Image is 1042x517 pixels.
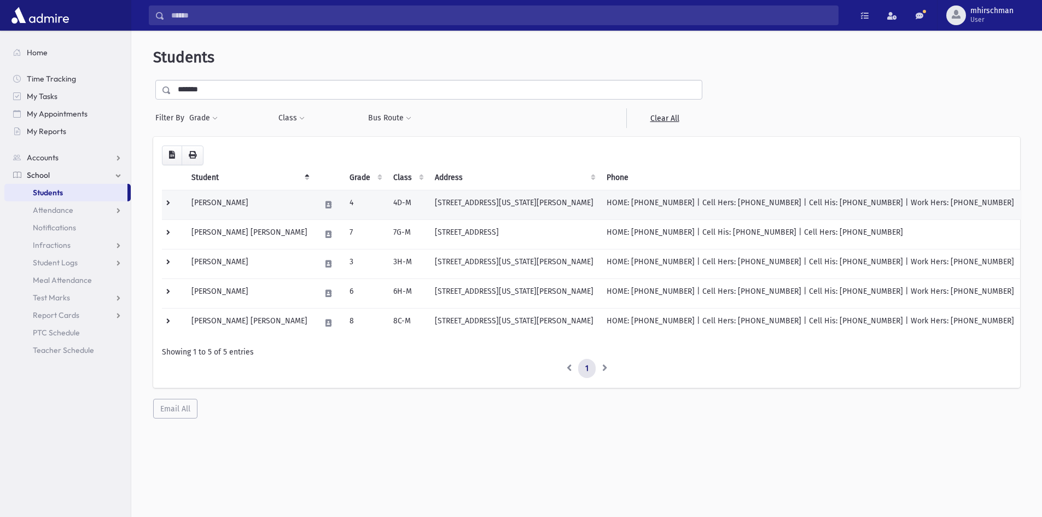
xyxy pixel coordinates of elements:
[33,258,78,268] span: Student Logs
[185,249,314,278] td: [PERSON_NAME]
[343,219,387,249] td: 7
[387,249,428,278] td: 3H-M
[970,7,1014,15] span: mhirschman
[27,48,48,57] span: Home
[4,254,131,271] a: Student Logs
[4,184,127,201] a: Students
[4,70,131,88] a: Time Tracking
[600,278,1021,308] td: HOME: [PHONE_NUMBER] | Cell Hers: [PHONE_NUMBER] | Cell His: [PHONE_NUMBER] | Work Hers: [PHONE_N...
[185,165,314,190] th: Student: activate to sort column descending
[387,190,428,219] td: 4D-M
[428,308,600,338] td: [STREET_ADDRESS][US_STATE][PERSON_NAME]
[185,308,314,338] td: [PERSON_NAME] [PERSON_NAME]
[278,108,305,128] button: Class
[182,146,203,165] button: Print
[343,165,387,190] th: Grade: activate to sort column ascending
[343,190,387,219] td: 4
[387,165,428,190] th: Class: activate to sort column ascending
[27,109,88,119] span: My Appointments
[185,278,314,308] td: [PERSON_NAME]
[189,108,218,128] button: Grade
[33,240,71,250] span: Infractions
[155,112,189,124] span: Filter By
[27,153,59,162] span: Accounts
[600,249,1021,278] td: HOME: [PHONE_NUMBER] | Cell Hers: [PHONE_NUMBER] | Cell His: [PHONE_NUMBER] | Work Hers: [PHONE_N...
[185,190,314,219] td: [PERSON_NAME]
[162,146,182,165] button: CSV
[600,165,1021,190] th: Phone
[4,341,131,359] a: Teacher Schedule
[27,91,57,101] span: My Tasks
[970,15,1014,24] span: User
[162,346,1011,358] div: Showing 1 to 5 of 5 entries
[387,278,428,308] td: 6H-M
[4,166,131,184] a: School
[4,219,131,236] a: Notifications
[165,5,838,25] input: Search
[343,278,387,308] td: 6
[27,74,76,84] span: Time Tracking
[4,88,131,105] a: My Tasks
[4,149,131,166] a: Accounts
[428,249,600,278] td: [STREET_ADDRESS][US_STATE][PERSON_NAME]
[626,108,702,128] a: Clear All
[33,223,76,233] span: Notifications
[428,165,600,190] th: Address: activate to sort column ascending
[33,328,80,338] span: PTC Schedule
[9,4,72,26] img: AdmirePro
[343,249,387,278] td: 3
[4,123,131,140] a: My Reports
[4,324,131,341] a: PTC Schedule
[153,48,214,66] span: Students
[33,345,94,355] span: Teacher Schedule
[428,190,600,219] td: [STREET_ADDRESS][US_STATE][PERSON_NAME]
[4,44,131,61] a: Home
[33,205,73,215] span: Attendance
[4,289,131,306] a: Test Marks
[600,308,1021,338] td: HOME: [PHONE_NUMBER] | Cell Hers: [PHONE_NUMBER] | Cell His: [PHONE_NUMBER] | Work Hers: [PHONE_N...
[4,271,131,289] a: Meal Attendance
[368,108,412,128] button: Bus Route
[33,275,92,285] span: Meal Attendance
[387,219,428,249] td: 7G-M
[4,201,131,219] a: Attendance
[578,359,596,379] a: 1
[153,399,197,419] button: Email All
[27,126,66,136] span: My Reports
[343,308,387,338] td: 8
[185,219,314,249] td: [PERSON_NAME] [PERSON_NAME]
[33,310,79,320] span: Report Cards
[4,306,131,324] a: Report Cards
[4,236,131,254] a: Infractions
[4,105,131,123] a: My Appointments
[600,190,1021,219] td: HOME: [PHONE_NUMBER] | Cell Hers: [PHONE_NUMBER] | Cell His: [PHONE_NUMBER] | Work Hers: [PHONE_N...
[27,170,50,180] span: School
[428,219,600,249] td: [STREET_ADDRESS]
[387,308,428,338] td: 8C-M
[33,293,70,303] span: Test Marks
[428,278,600,308] td: [STREET_ADDRESS][US_STATE][PERSON_NAME]
[600,219,1021,249] td: HOME: [PHONE_NUMBER] | Cell His: [PHONE_NUMBER] | Cell Hers: [PHONE_NUMBER]
[33,188,63,197] span: Students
